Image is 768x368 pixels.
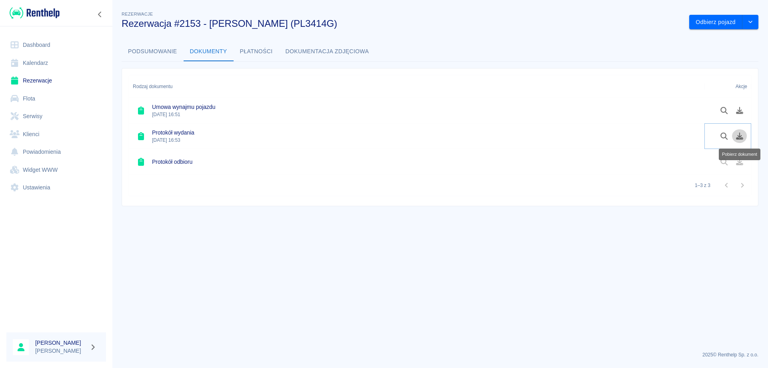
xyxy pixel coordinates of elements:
h6: Protokół odbioru [152,158,192,166]
a: Rezerwacje [6,72,106,90]
button: Podgląd dokumentu [716,104,732,117]
div: Pobierz dokument [719,149,760,160]
a: Ustawienia [6,179,106,197]
div: Akcje [704,75,751,98]
div: Rodzaj dokumentu [133,75,172,98]
img: Renthelp logo [10,6,60,20]
h3: Rezerwacja #2153 - [PERSON_NAME] (PL3414G) [122,18,683,29]
h6: Protokół wydania [152,129,194,137]
button: Podsumowanie [122,42,184,61]
button: drop-down [742,15,758,30]
div: Akcje [736,75,747,98]
a: Kalendarz [6,54,106,72]
button: Dokumentacja zdjęciowa [279,42,376,61]
button: Podgląd dokumentu [716,129,732,143]
p: [PERSON_NAME] [35,347,86,355]
p: [DATE] 16:53 [152,137,194,144]
button: Zwiń nawigację [94,9,106,20]
button: Płatności [234,42,279,61]
span: Rezerwacje [122,12,153,16]
p: 1–3 z 3 [695,182,710,189]
h6: Umowa wynajmu pojazdu [152,103,215,111]
a: Powiadomienia [6,143,106,161]
a: Renthelp logo [6,6,60,20]
h6: [PERSON_NAME] [35,339,86,347]
button: Pobierz dokument [732,129,748,143]
a: Dashboard [6,36,106,54]
button: Odbierz pojazd [689,15,742,30]
a: Widget WWW [6,161,106,179]
button: Pobierz dokument [732,104,748,117]
button: Dokumenty [184,42,234,61]
p: [DATE] 16:51 [152,111,215,118]
a: Klienci [6,125,106,143]
a: Flota [6,90,106,108]
a: Serwisy [6,107,106,125]
div: Rodzaj dokumentu [129,75,704,98]
p: 2025 © Renthelp Sp. z o.o. [122,351,758,358]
